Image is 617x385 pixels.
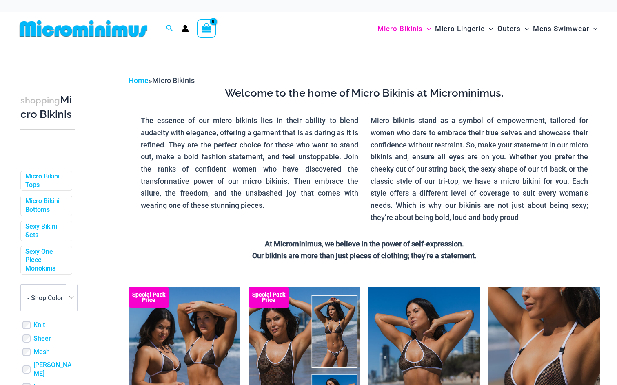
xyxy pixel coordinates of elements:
[589,18,597,39] span: Menu Toggle
[25,248,66,273] a: Sexy One Piece Monokinis
[141,114,358,211] p: The essence of our micro bikinis lies in their ability to blend audacity with elegance, offering ...
[20,95,60,106] span: shopping
[485,18,493,39] span: Menu Toggle
[152,76,195,85] span: Micro Bikinis
[21,285,77,311] span: - Shop Color
[265,240,464,248] strong: At Microminimus, we believe in the power of self-expression.
[249,292,289,303] b: Special Pack Price
[33,334,51,343] a: Sheer
[531,16,599,41] a: Mens SwimwearMenu ToggleMenu Toggle
[129,76,195,85] span: »
[25,172,66,189] a: Micro Bikini Tops
[16,20,151,38] img: MM SHOP LOGO FLAT
[20,93,75,121] h3: Micro Bikinis
[252,251,477,260] strong: Our bikinis are more than just pieces of clothing; they’re a statement.
[27,294,63,302] span: - Shop Color
[433,16,495,41] a: Micro LingerieMenu ToggleMenu Toggle
[423,18,431,39] span: Menu Toggle
[129,292,169,303] b: Special Pack Price
[495,16,531,41] a: OutersMenu ToggleMenu Toggle
[166,24,173,34] a: Search icon link
[435,18,485,39] span: Micro Lingerie
[377,18,423,39] span: Micro Bikinis
[521,18,529,39] span: Menu Toggle
[182,25,189,32] a: Account icon link
[374,15,601,42] nav: Site Navigation
[533,18,589,39] span: Mens Swimwear
[33,321,45,330] a: Knit
[371,114,588,223] p: Micro bikinis stand as a symbol of empowerment, tailored for women who dare to embrace their true...
[129,76,149,85] a: Home
[25,222,66,240] a: Sexy Bikini Sets
[33,348,50,356] a: Mesh
[497,18,521,39] span: Outers
[135,86,594,100] h3: Welcome to the home of Micro Bikinis at Microminimus.
[25,197,66,214] a: Micro Bikini Bottoms
[20,284,78,311] span: - Shop Color
[375,16,433,41] a: Micro BikinisMenu ToggleMenu Toggle
[197,19,216,38] a: View Shopping Cart, empty
[33,361,75,378] a: [PERSON_NAME]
